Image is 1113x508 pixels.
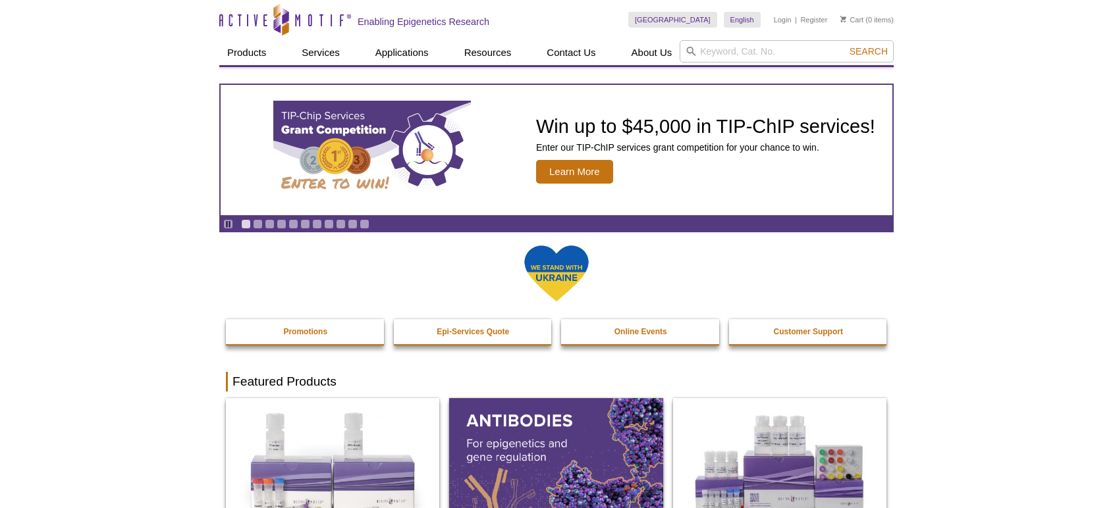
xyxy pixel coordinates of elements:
button: Search [846,45,892,57]
h2: Enabling Epigenetics Research [358,16,489,28]
a: Online Events [561,319,720,344]
a: Register [800,15,827,24]
strong: Online Events [614,327,667,336]
a: Go to slide 3 [265,219,275,229]
a: Go to slide 8 [324,219,334,229]
a: Go to slide 9 [336,219,346,229]
a: Services [294,40,348,65]
a: [GEOGRAPHIC_DATA] [628,12,717,28]
strong: Epi-Services Quote [437,327,509,336]
a: Go to slide 4 [277,219,286,229]
span: Search [850,46,888,57]
a: Go to slide 11 [360,219,369,229]
a: Go to slide 10 [348,219,358,229]
img: Your Cart [840,16,846,22]
a: TIP-ChIP Services Grant Competition Win up to $45,000 in TIP-ChIP services! Enter our TIP-ChIP se... [221,85,892,215]
span: Learn More [536,160,613,184]
a: Cart [840,15,863,24]
a: Contact Us [539,40,603,65]
strong: Customer Support [774,327,843,336]
a: Go to slide 1 [241,219,251,229]
a: Products [219,40,274,65]
a: Go to slide 2 [253,219,263,229]
a: Login [774,15,792,24]
article: TIP-ChIP Services Grant Competition [221,85,892,215]
a: English [724,12,761,28]
a: Go to slide 5 [288,219,298,229]
a: Resources [456,40,520,65]
a: About Us [624,40,680,65]
input: Keyword, Cat. No. [680,40,894,63]
a: Toggle autoplay [223,219,233,229]
h2: Win up to $45,000 in TIP-ChIP services! [536,116,875,136]
li: | [795,12,797,28]
a: Customer Support [729,319,888,344]
a: Epi-Services Quote [394,319,553,344]
p: Enter our TIP-ChIP services grant competition for your chance to win. [536,141,875,153]
a: Promotions [226,319,385,344]
a: Applications [367,40,437,65]
a: Go to slide 7 [312,219,322,229]
img: We Stand With Ukraine [524,244,589,303]
strong: Promotions [283,327,327,336]
h2: Featured Products [226,372,887,392]
img: TIP-ChIP Services Grant Competition [273,101,471,199]
a: Go to slide 6 [300,219,310,229]
li: (0 items) [840,12,894,28]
